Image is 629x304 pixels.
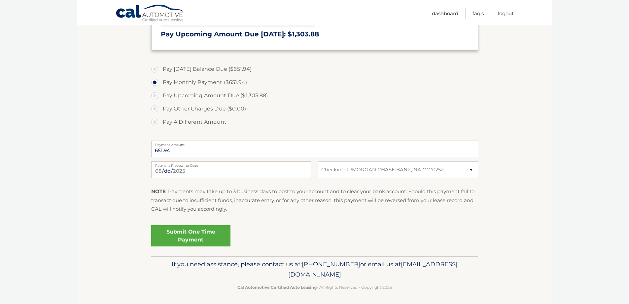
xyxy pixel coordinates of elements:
strong: NOTE [151,188,166,195]
label: Pay Monthly Payment ($651.94) [151,76,478,89]
p: : Payments may take up to 3 business days to post to your account and to clear your bank account.... [151,187,478,213]
label: Pay A Different Amount [151,115,478,129]
input: Payment Amount [151,141,478,157]
label: Payment Amount [151,141,478,146]
a: FAQ's [472,8,484,19]
h3: Pay Upcoming Amount Due [DATE]: $1,303.88 [161,30,469,38]
strong: Cal Automotive Certified Auto Leasing [237,285,317,290]
label: Payment Processing Date [151,161,311,167]
p: - All Rights Reserved - Copyright 2025 [156,284,474,291]
label: Pay [DATE] Balance Due ($651.94) [151,63,478,76]
input: Payment Date [151,161,311,178]
p: If you need assistance, please contact us at: or email us at [156,259,474,280]
a: Submit One Time Payment [151,225,230,246]
a: Logout [498,8,514,19]
span: [PHONE_NUMBER] [302,260,360,268]
a: Dashboard [432,8,458,19]
label: Pay Upcoming Amount Due ($1,303.88) [151,89,478,102]
label: Pay Other Charges Due ($0.00) [151,102,478,115]
a: Cal Automotive [116,4,185,23]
